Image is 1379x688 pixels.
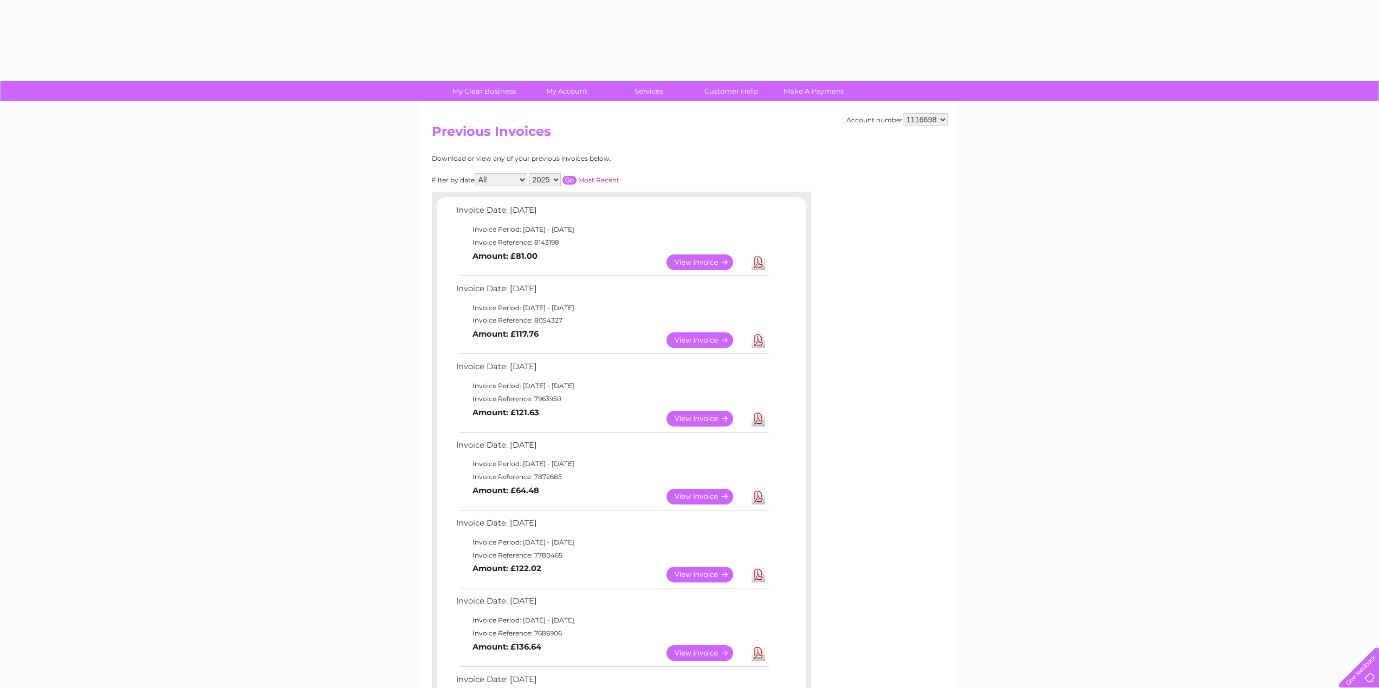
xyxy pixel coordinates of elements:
[666,645,746,661] a: View
[454,203,771,223] td: Invoice Date: [DATE]
[472,642,541,652] b: Amount: £136.64
[454,470,771,483] td: Invoice Reference: 7872685
[454,392,771,405] td: Invoice Reference: 7963950
[439,81,529,101] a: My Clear Business
[472,251,538,261] b: Amount: £81.00
[472,408,539,417] b: Amount: £121.63
[454,223,771,236] td: Invoice Period: [DATE] - [DATE]
[454,594,771,614] td: Invoice Date: [DATE]
[454,438,771,458] td: Invoice Date: [DATE]
[752,332,765,348] a: Download
[522,81,611,101] a: My Account
[454,627,771,640] td: Invoice Reference: 7686906
[666,411,746,427] a: View
[666,332,746,348] a: View
[752,567,765,582] a: Download
[454,614,771,627] td: Invoice Period: [DATE] - [DATE]
[666,567,746,582] a: View
[846,113,948,126] div: Account number
[752,645,765,661] a: Download
[454,236,771,249] td: Invoice Reference: 8143198
[752,411,765,427] a: Download
[432,173,716,186] div: Filter by date
[752,254,765,270] a: Download
[666,489,746,504] a: View
[769,81,858,101] a: Make A Payment
[752,489,765,504] a: Download
[604,81,694,101] a: Services
[578,176,619,184] a: Most Recent
[454,302,771,314] td: Invoice Period: [DATE] - [DATE]
[472,486,539,495] b: Amount: £64.48
[472,329,539,339] b: Amount: £117.76
[454,516,771,536] td: Invoice Date: [DATE]
[472,563,541,573] b: Amount: £122.02
[687,81,776,101] a: Customer Help
[432,155,716,162] div: Download or view any of your previous invoices below.
[454,314,771,327] td: Invoice Reference: 8054327
[454,359,771,379] td: Invoice Date: [DATE]
[454,536,771,549] td: Invoice Period: [DATE] - [DATE]
[666,254,746,270] a: View
[454,379,771,392] td: Invoice Period: [DATE] - [DATE]
[454,281,771,302] td: Invoice Date: [DATE]
[454,457,771,470] td: Invoice Period: [DATE] - [DATE]
[454,549,771,562] td: Invoice Reference: 7780465
[432,124,948,145] h2: Previous Invoices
